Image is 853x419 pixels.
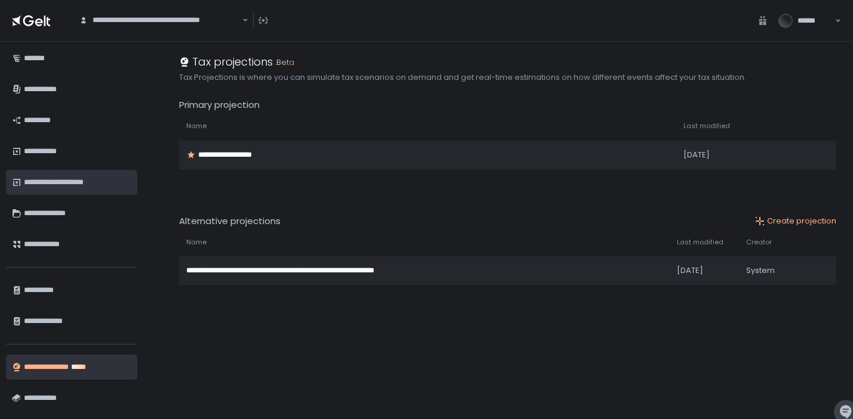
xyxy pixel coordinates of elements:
div: Create projection [755,216,836,226]
input: Search for option [241,14,241,26]
span: Alternative projections [179,215,281,228]
div: Tax projections [179,54,273,70]
div: [DATE] [677,265,732,276]
span: Last modified [683,122,730,131]
span: Name [186,238,207,247]
span: Last modified [677,238,723,247]
span: Primary projection [179,98,260,111]
span: .Beta [273,57,294,69]
h2: Tax Projections is where you can simulate tax scenarios on demand and get real-time estimations o... [179,72,746,83]
span: Name [186,122,207,131]
div: System [746,265,781,276]
div: [DATE] [683,150,763,160]
button: Create projection [755,215,836,228]
div: Search for option [72,8,248,33]
span: Creator [746,238,772,247]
